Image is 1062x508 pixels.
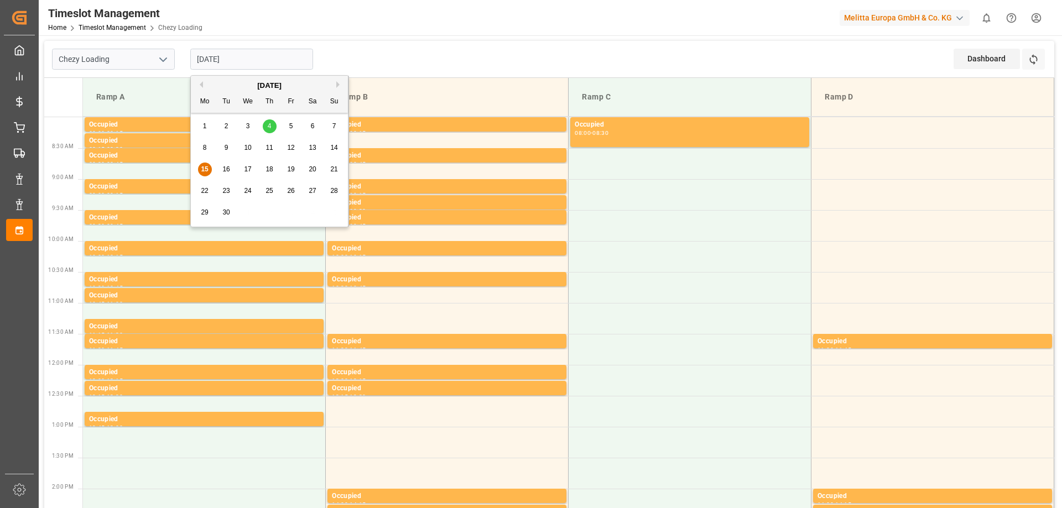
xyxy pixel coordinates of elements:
[201,165,208,173] span: 15
[835,502,851,507] div: 14:15
[241,141,255,155] div: Choose Wednesday, September 10th, 2025
[332,285,348,290] div: 10:30
[332,378,348,383] div: 12:00
[265,165,273,173] span: 18
[287,187,294,195] span: 26
[263,119,277,133] div: Choose Thursday, September 4th, 2025
[48,298,74,304] span: 11:00 AM
[244,165,251,173] span: 17
[348,285,350,290] div: -
[327,141,341,155] div: Choose Sunday, September 14th, 2025
[52,49,175,70] input: Type to search/select
[105,223,107,228] div: -
[330,144,337,151] span: 14
[48,360,74,366] span: 12:00 PM
[52,143,74,149] span: 8:30 AM
[350,192,366,197] div: 09:15
[107,161,123,166] div: 08:45
[52,205,74,211] span: 9:30 AM
[198,141,212,155] div: Choose Monday, September 8th, 2025
[198,206,212,219] div: Choose Monday, September 29th, 2025
[220,95,233,109] div: Tu
[332,502,348,507] div: 14:00
[348,254,350,259] div: -
[265,187,273,195] span: 25
[840,7,974,28] button: Melitta Europa GmbH & Co. KG
[820,87,1045,107] div: Ramp D
[246,122,250,130] span: 3
[201,187,208,195] span: 22
[48,236,74,242] span: 10:00 AM
[222,165,230,173] span: 16
[89,212,319,223] div: Occupied
[348,378,350,383] div: -
[284,163,298,176] div: Choose Friday, September 19th, 2025
[89,332,105,337] div: 11:15
[332,274,562,285] div: Occupied
[107,378,123,383] div: 12:15
[263,141,277,155] div: Choose Thursday, September 11th, 2025
[834,347,835,352] div: -
[89,130,105,135] div: 08:00
[332,212,562,223] div: Occupied
[107,332,123,337] div: 11:30
[79,24,146,32] a: Timeslot Management
[107,146,123,151] div: 08:30
[107,192,123,197] div: 09:15
[198,184,212,198] div: Choose Monday, September 22nd, 2025
[818,491,1048,502] div: Occupied
[89,243,319,254] div: Occupied
[350,285,366,290] div: 10:45
[107,130,123,135] div: 08:15
[198,95,212,109] div: Mo
[89,394,105,399] div: 12:15
[89,367,319,378] div: Occupied
[105,347,107,352] div: -
[107,254,123,259] div: 10:15
[48,391,74,397] span: 12:30 PM
[327,184,341,198] div: Choose Sunday, September 28th, 2025
[220,119,233,133] div: Choose Tuesday, September 2nd, 2025
[107,223,123,228] div: 09:45
[311,122,315,130] span: 6
[107,347,123,352] div: 11:45
[105,301,107,306] div: -
[89,135,319,146] div: Occupied
[289,122,293,130] span: 5
[348,394,350,399] div: -
[350,130,366,135] div: 08:15
[89,285,105,290] div: 10:30
[220,163,233,176] div: Choose Tuesday, September 16th, 2025
[48,329,74,335] span: 11:30 AM
[348,347,350,352] div: -
[575,119,805,130] div: Occupied
[974,6,999,30] button: show 0 new notifications
[268,122,272,130] span: 4
[350,394,366,399] div: 12:30
[89,274,319,285] div: Occupied
[327,95,341,109] div: Su
[105,425,107,430] div: -
[306,184,320,198] div: Choose Saturday, September 27th, 2025
[89,119,319,130] div: Occupied
[105,285,107,290] div: -
[332,181,562,192] div: Occupied
[332,336,562,347] div: Occupied
[332,383,562,394] div: Occupied
[203,122,207,130] span: 1
[332,347,348,352] div: 11:30
[225,122,228,130] span: 2
[241,184,255,198] div: Choose Wednesday, September 24th, 2025
[592,130,608,135] div: 08:30
[327,163,341,176] div: Choose Sunday, September 21st, 2025
[350,161,366,166] div: 08:45
[306,141,320,155] div: Choose Saturday, September 13th, 2025
[840,10,970,26] div: Melitta Europa GmbH & Co. KG
[89,414,319,425] div: Occupied
[225,144,228,151] span: 9
[287,144,294,151] span: 12
[201,208,208,216] span: 29
[107,394,123,399] div: 12:30
[105,332,107,337] div: -
[222,208,230,216] span: 30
